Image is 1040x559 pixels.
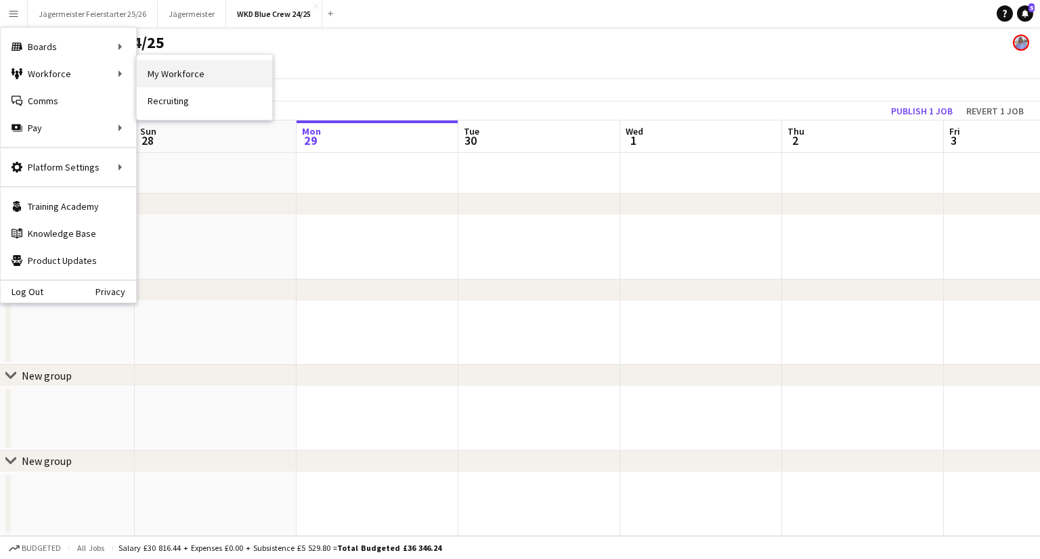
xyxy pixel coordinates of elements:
[1013,35,1029,51] app-user-avatar: Lucy Hillier
[464,125,479,137] span: Tue
[947,133,960,148] span: 3
[961,102,1029,120] button: Revert 1 job
[886,102,958,120] button: Publish 1 job
[74,543,107,553] span: All jobs
[1,114,136,141] div: Pay
[1028,3,1035,12] span: 5
[785,133,804,148] span: 2
[302,125,321,137] span: Mon
[22,369,72,382] div: New group
[1,193,136,220] a: Training Academy
[22,454,72,468] div: New group
[226,1,322,27] button: WKD Blue Crew 24/25
[140,125,156,137] span: Sun
[1,220,136,247] a: Knowledge Base
[22,543,61,553] span: Budgeted
[1,33,136,60] div: Boards
[138,133,156,148] span: 28
[1,247,136,274] a: Product Updates
[337,543,441,553] span: Total Budgeted £36 346.24
[1,87,136,114] a: Comms
[626,125,643,137] span: Wed
[787,125,804,137] span: Thu
[1,60,136,87] div: Workforce
[462,133,479,148] span: 30
[1,154,136,181] div: Platform Settings
[1017,5,1033,22] a: 5
[300,133,321,148] span: 29
[137,60,272,87] a: My Workforce
[118,543,441,553] div: Salary £30 816.44 + Expenses £0.00 + Subsistence £5 529.80 =
[158,1,226,27] button: Jägermeister
[1,286,43,297] a: Log Out
[949,125,960,137] span: Fri
[137,87,272,114] a: Recruiting
[28,1,158,27] button: Jägermeister Feierstarter 25/26
[7,541,63,556] button: Budgeted
[624,133,643,148] span: 1
[95,286,136,297] a: Privacy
